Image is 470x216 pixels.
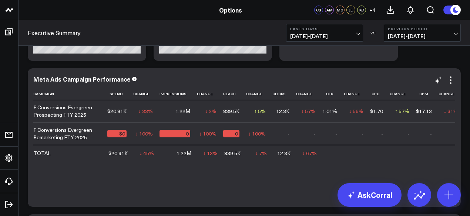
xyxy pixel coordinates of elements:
[272,88,296,100] th: Clicks
[439,88,465,100] th: Change
[28,29,81,37] a: Executive Summary
[430,130,432,137] div: -
[276,107,289,115] div: 12.3K
[108,150,128,157] div: $20.91K
[205,107,216,115] div: ↓ 2%
[369,7,376,13] span: + 4
[197,88,223,100] th: Change
[325,6,334,14] div: AM
[219,6,242,14] a: Options
[288,130,289,137] div: -
[33,150,51,157] div: TOTAL
[133,88,160,100] th: Change
[384,24,461,42] button: Previous Period[DATE]-[DATE]
[390,88,416,100] th: Change
[177,150,191,157] div: 1.22M
[33,75,131,83] div: Meta Ads Campaign Performance
[107,88,133,100] th: Spend
[322,107,337,115] div: 1.01%
[203,150,218,157] div: ↓ 13%
[33,104,101,119] div: F Conversions Evergreen Prospecting FTY 2025
[370,88,390,100] th: Cpc
[349,107,363,115] div: ↓ 56%
[199,130,216,137] div: ↓ 100%
[107,107,127,115] div: $20.91K
[160,130,190,137] div: 0
[223,88,246,100] th: Reach
[338,183,402,207] a: AskCorral
[160,88,197,100] th: Impressions
[33,126,101,141] div: F Conversions Evergreen Remarketing FTY 2025
[362,130,363,137] div: -
[357,6,366,14] div: KC
[322,88,344,100] th: Ctr
[286,24,363,42] button: Last 7 Days[DATE]-[DATE]
[367,31,380,35] div: VS
[336,6,345,14] div: MG
[407,130,409,137] div: -
[346,6,355,14] div: JL
[302,150,317,157] div: ↓ 67%
[140,150,154,157] div: ↓ 45%
[290,27,359,31] b: Last 7 Days
[255,150,267,157] div: ↓ 7%
[296,88,322,100] th: Change
[344,88,370,100] th: Change
[416,107,432,115] div: $17.13
[135,130,153,137] div: ↓ 100%
[416,88,439,100] th: Cpm
[368,6,377,14] button: +4
[138,107,153,115] div: ↓ 33%
[107,130,127,137] div: $0
[223,107,239,115] div: 839.5K
[381,130,383,137] div: -
[388,33,457,39] span: [DATE] - [DATE]
[254,107,266,115] div: ↑ 5%
[248,130,266,137] div: ↓ 100%
[314,130,316,137] div: -
[370,107,383,115] div: $1.70
[314,6,323,14] div: CS
[335,130,337,137] div: -
[290,33,359,39] span: [DATE] - [DATE]
[444,107,458,115] div: ↓ 31%
[388,27,457,31] b: Previous Period
[277,150,291,157] div: 12.3K
[395,107,409,115] div: ↑ 57%
[301,107,316,115] div: ↓ 57%
[224,150,241,157] div: 839.5K
[33,88,107,100] th: Campaign
[175,107,190,115] div: 1.22M
[246,88,272,100] th: Change
[223,130,239,137] div: 0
